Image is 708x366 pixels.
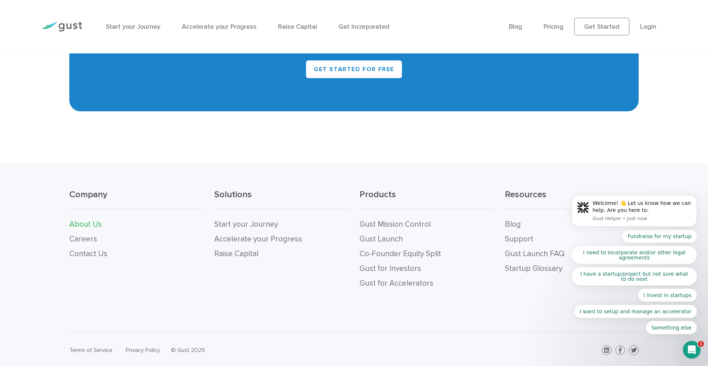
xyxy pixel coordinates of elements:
a: Raise Capital [214,249,258,258]
iframe: Intercom notifications message [560,79,708,346]
a: Gust Mission Control [360,220,431,229]
a: Accelerate your Progress [182,23,257,31]
a: Gust for Accelerators [360,279,433,288]
h3: Solutions [214,189,348,209]
a: Start your Journey [214,220,278,229]
a: Blog [509,23,522,31]
h3: Company [69,189,204,209]
a: Startup Glossary [505,264,562,273]
a: Login [640,23,656,31]
img: Gust Logo [41,22,82,32]
a: Get Started [574,18,629,35]
a: About Us [69,220,102,229]
a: Careers [69,234,97,244]
a: Pricing [544,23,563,31]
h3: Products [360,189,494,209]
a: Support [505,234,533,244]
a: Accelerate your Progress [214,234,302,244]
iframe: Chat Widget [582,286,708,366]
a: Contact Us [69,249,107,258]
h3: Resources [505,189,639,209]
a: Blog [505,220,521,229]
a: Gust Launch [360,234,403,244]
a: Get Started for Free [306,60,402,78]
div: © Gust 2025 [171,345,348,355]
a: Co-Founder Equity Split [360,249,441,258]
a: Gust Launch FAQ [505,249,565,258]
a: Gust for Investors [360,264,421,273]
a: Terms of Service [69,346,112,353]
a: Privacy Policy [126,346,160,353]
a: Start your Journey [106,23,160,31]
a: Get Incorporated [339,23,389,31]
a: Raise Capital [278,23,317,31]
